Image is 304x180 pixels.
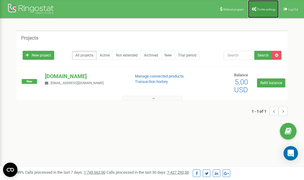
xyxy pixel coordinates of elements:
[3,163,17,177] button: Open CMP widget
[84,170,105,175] u: 1 745 662,00
[254,51,272,60] button: Search
[175,51,200,60] a: Trial period
[51,81,104,85] span: [EMAIL_ADDRESS][DOMAIN_NAME]
[284,146,298,160] div: Open Intercom Messenger
[252,107,269,116] span: 1 - 1 of 1
[223,8,244,11] span: Referral program
[21,35,38,41] h5: Projects
[135,79,168,84] a: Transaction history
[257,8,276,11] span: Profile settings
[25,170,105,175] span: Calls processed in the last 7 days :
[113,51,141,60] a: Not extended
[22,79,37,84] span: New
[23,51,54,60] a: New project
[96,51,113,60] a: Active
[161,51,175,60] a: New
[234,73,248,77] span: Balance
[141,51,161,60] a: Archived
[288,8,298,11] span: Log Out
[72,51,97,60] a: All projects
[257,78,285,87] a: Refill balance
[106,170,189,175] span: Calls processed in the last 30 days :
[252,101,287,122] nav: ...
[224,51,255,60] input: Search
[45,72,125,80] p: [DOMAIN_NAME]
[135,74,184,78] a: Manage connected products
[167,170,189,175] u: 7 427 293,00
[234,78,248,94] span: 5,00 USD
